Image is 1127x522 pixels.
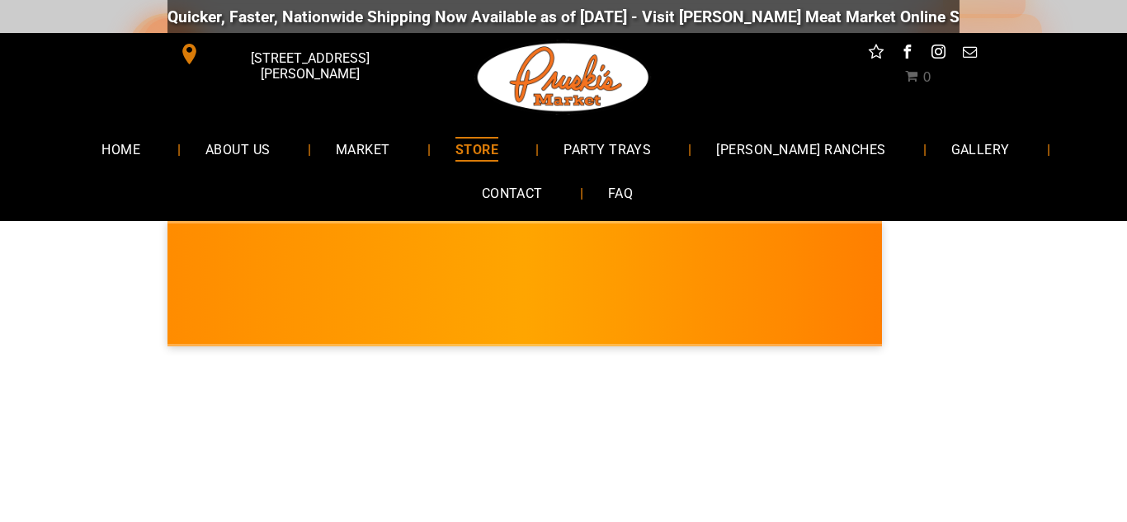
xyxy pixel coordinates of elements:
[431,127,523,171] a: STORE
[167,41,420,67] a: [STREET_ADDRESS][PERSON_NAME]
[181,127,295,171] a: ABOUT US
[927,127,1035,171] a: GALLERY
[691,127,910,171] a: [PERSON_NAME] RANCHES
[539,127,676,171] a: PARTY TRAYS
[457,172,568,215] a: CONTACT
[311,127,415,171] a: MARKET
[474,33,653,122] img: Pruski-s+Market+HQ+Logo2-1920w.png
[204,42,417,90] span: [STREET_ADDRESS][PERSON_NAME]
[583,172,658,215] a: FAQ
[960,41,981,67] a: email
[922,69,931,85] span: 0
[77,127,165,171] a: HOME
[897,41,918,67] a: facebook
[865,41,887,67] a: Social network
[928,41,950,67] a: instagram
